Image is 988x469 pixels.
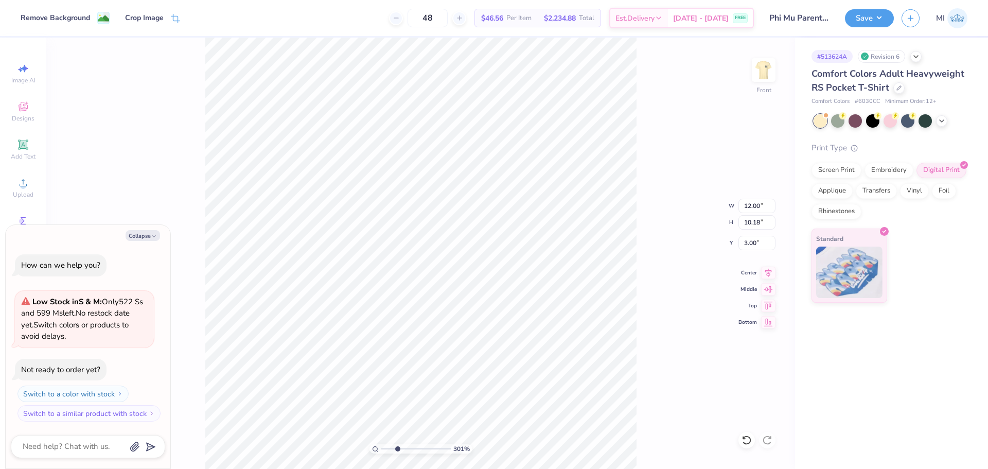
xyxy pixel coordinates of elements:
button: Switch to a color with stock [17,386,129,402]
div: Front [756,85,771,95]
span: Standard [816,233,843,244]
div: Foil [932,183,956,199]
span: Upload [13,190,33,199]
span: $2,234.88 [544,13,576,24]
div: Print Type [811,142,967,154]
span: Comfort Colors [811,97,850,106]
img: Switch to a similar product with stock [149,410,155,416]
span: # 6030CC [855,97,880,106]
span: 301 % [453,444,470,454]
button: Switch to a similar product with stock [17,405,161,422]
span: [DATE] - [DATE] [673,13,729,24]
button: Collapse [126,230,160,241]
span: Add Text [11,152,36,161]
img: Ma. Isabella Adad [947,8,967,28]
div: Revision 6 [858,50,905,63]
input: Untitled Design [762,8,837,28]
span: No restock date yet. [21,308,130,330]
div: Rhinestones [811,204,861,219]
span: Total [579,13,594,24]
span: FREE [735,14,746,22]
span: Designs [12,114,34,123]
span: Bottom [738,319,757,326]
div: Screen Print [811,163,861,178]
span: $46.56 [481,13,503,24]
span: Comfort Colors Adult Heavyweight RS Pocket T-Shirt [811,67,964,94]
div: Applique [811,183,853,199]
div: Not ready to order yet? [21,364,100,375]
span: Top [738,302,757,309]
div: Embroidery [864,163,913,178]
img: Standard [816,247,883,298]
strong: Low Stock in S & M : [32,297,102,307]
span: Image AI [11,76,36,84]
span: Only 522 Ss and 599 Ms left. Switch colors or products to avoid delays. [21,297,143,342]
span: Center [738,269,757,276]
div: Remove Background [21,12,90,23]
input: – – [408,9,448,27]
div: How can we help you? [21,260,100,270]
div: Vinyl [900,183,929,199]
span: Est. Delivery [615,13,655,24]
span: Middle [738,286,757,293]
span: Minimum Order: 12 + [885,97,937,106]
button: Save [845,9,894,27]
a: MI [936,8,967,28]
span: Per Item [506,13,532,24]
img: Switch to a color with stock [117,391,123,397]
div: Crop Image [125,12,164,23]
div: # 513624A [811,50,853,63]
div: Digital Print [916,163,966,178]
img: Front [753,60,774,80]
div: Transfers [856,183,897,199]
span: MI [936,12,945,24]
